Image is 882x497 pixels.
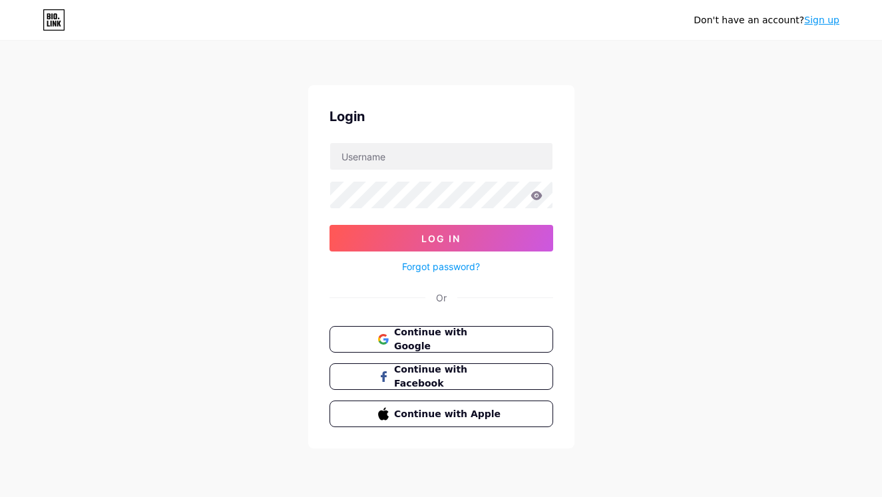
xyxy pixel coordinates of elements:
a: Forgot password? [402,259,480,273]
span: Continue with Apple [394,407,504,421]
button: Log In [330,225,553,251]
button: Continue with Google [330,326,553,353]
span: Continue with Google [394,325,504,353]
div: Don't have an account? [694,13,839,27]
input: Username [330,143,552,170]
div: Or [436,291,447,305]
div: Login [330,106,553,126]
span: Continue with Facebook [394,363,504,391]
span: Log In [421,233,461,244]
a: Sign up [804,15,839,25]
button: Continue with Apple [330,401,553,427]
button: Continue with Facebook [330,363,553,390]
